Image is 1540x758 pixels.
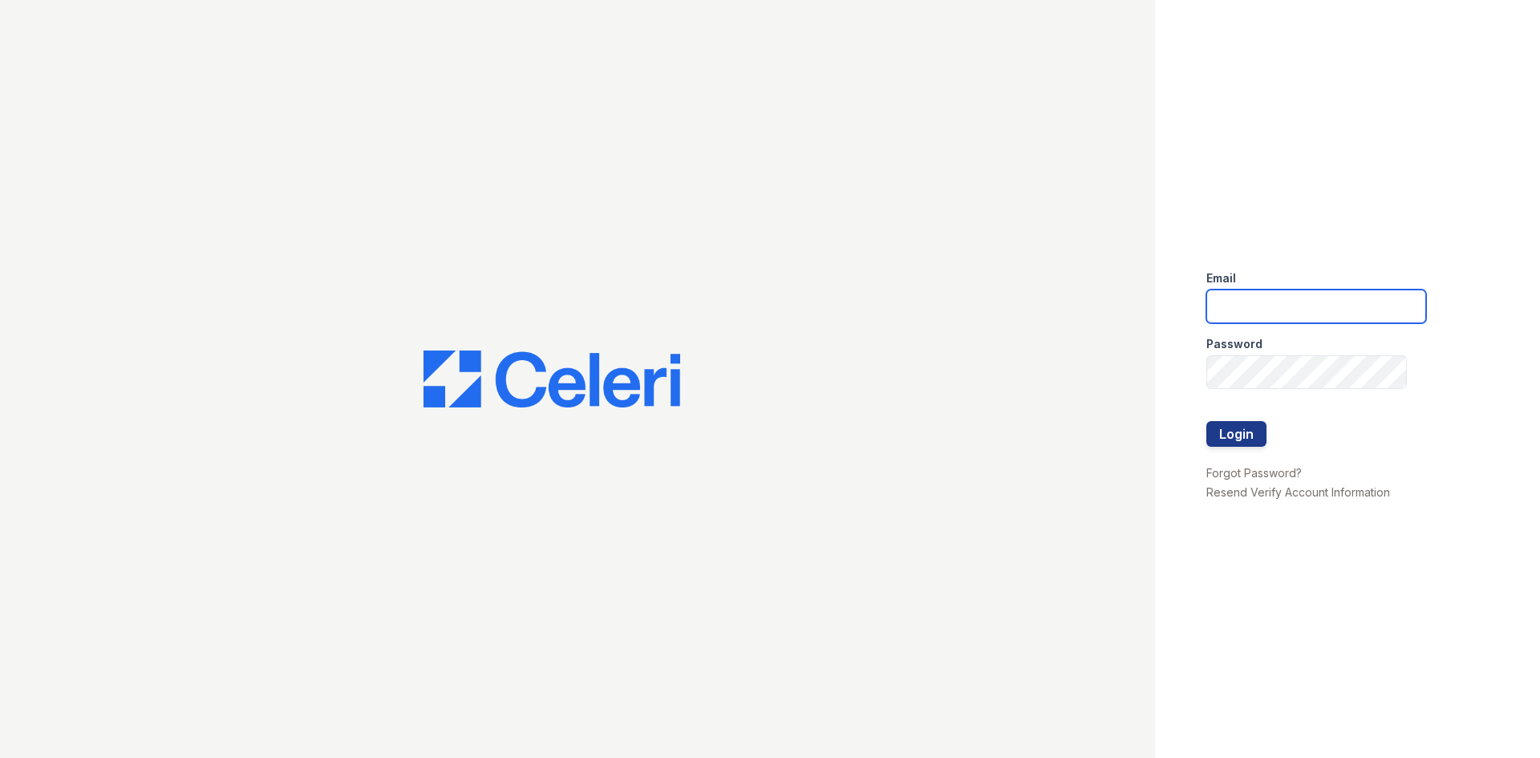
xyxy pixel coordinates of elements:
[1206,336,1262,352] label: Password
[423,351,680,408] img: CE_Logo_Blue-a8612792a0a2168367f1c8372b55b34899dd931a85d93a1a3d3e32e68fde9ad4.png
[1206,485,1390,499] a: Resend Verify Account Information
[1206,466,1302,480] a: Forgot Password?
[1206,421,1266,447] button: Login
[1206,270,1236,286] label: Email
